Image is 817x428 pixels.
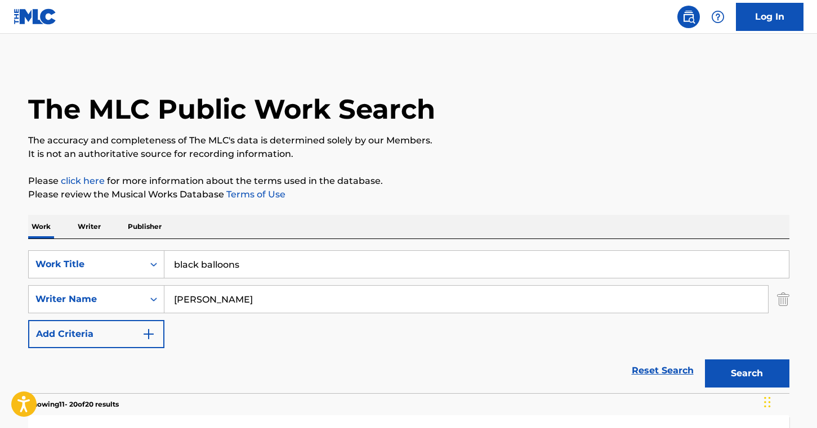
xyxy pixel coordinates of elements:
a: Reset Search [626,358,699,383]
a: Public Search [677,6,700,28]
p: It is not an authoritative source for recording information. [28,147,789,161]
button: Search [705,359,789,388]
p: Showing 11 - 20 of 20 results [28,399,119,409]
div: Writer Name [35,292,137,306]
img: help [711,10,725,24]
h1: The MLC Public Work Search [28,92,435,126]
p: Please review the Musical Works Database [28,188,789,201]
img: search [682,10,695,24]
a: Log In [736,3,803,31]
a: click here [61,175,105,186]
iframe: Chat Widget [761,374,817,428]
img: 9d2ae6d4665cec9f34b9.svg [142,327,155,341]
div: Help [707,6,729,28]
p: Writer [74,215,104,238]
form: Search Form [28,250,789,393]
a: Terms of Use [224,189,285,200]
img: Delete Criterion [777,285,789,313]
p: The accuracy and completeness of The MLC's data is determined solely by our Members. [28,134,789,147]
p: Please for more information about the terms used in the database. [28,174,789,188]
img: MLC Logo [14,8,57,25]
p: Publisher [124,215,165,238]
button: Add Criteria [28,320,164,348]
div: Drag [764,385,771,419]
p: Work [28,215,54,238]
div: Work Title [35,258,137,271]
